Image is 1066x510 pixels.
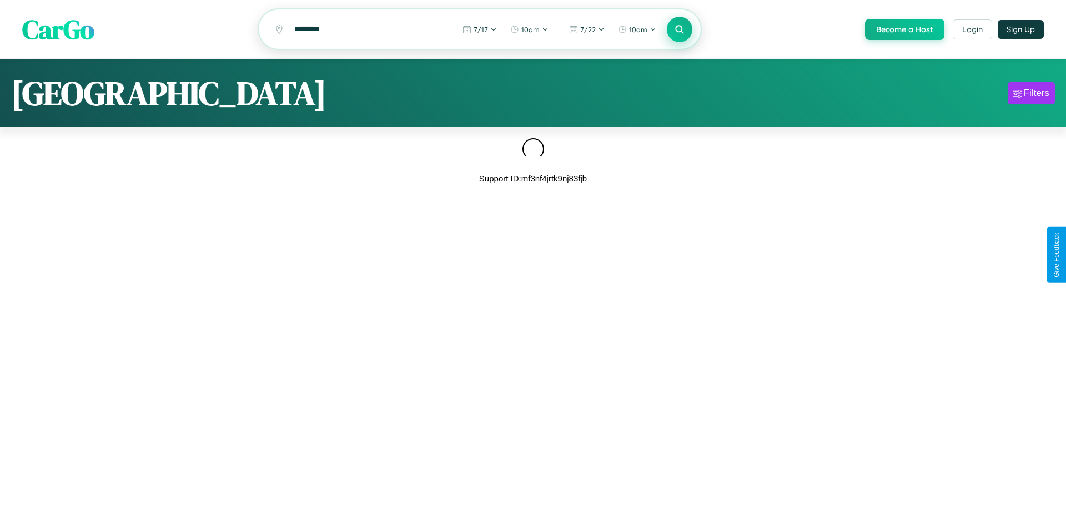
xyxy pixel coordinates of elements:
button: Sign Up [998,20,1044,39]
button: Filters [1008,82,1055,104]
span: 7 / 22 [580,25,596,34]
button: 10am [612,21,662,38]
span: 10am [629,25,647,34]
div: Filters [1024,88,1049,99]
button: 7/17 [457,21,502,38]
div: Give Feedback [1053,233,1060,277]
span: 7 / 17 [474,25,488,34]
button: Login [953,19,992,39]
button: Become a Host [865,19,944,40]
span: 10am [521,25,540,34]
h1: [GEOGRAPHIC_DATA] [11,70,326,116]
button: 7/22 [564,21,610,38]
p: Support ID: mf3nf4jrtk9nj83fjb [479,171,587,186]
button: 10am [505,21,554,38]
span: CarGo [22,11,94,48]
